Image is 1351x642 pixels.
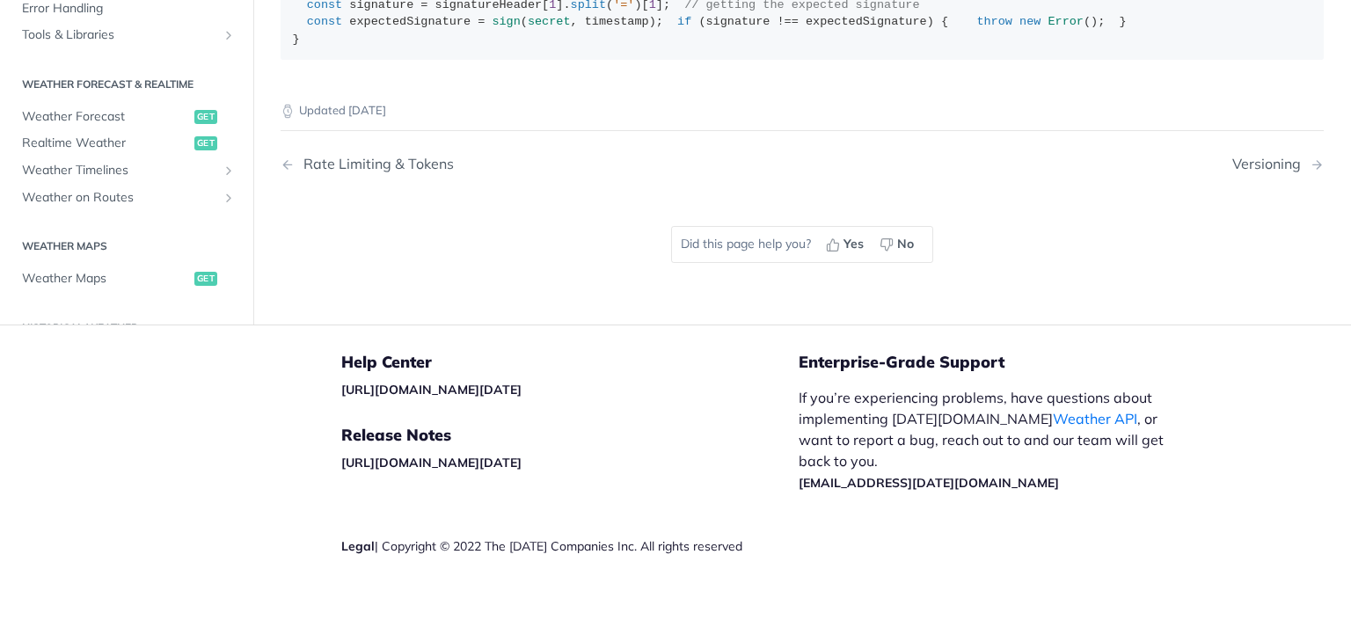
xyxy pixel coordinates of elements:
[492,15,520,28] span: sign
[13,22,240,48] a: Tools & LibrariesShow subpages for Tools & Libraries
[671,226,933,263] div: Did this page help you?
[1232,156,1324,172] a: Next Page: Versioning
[528,15,571,28] span: secret
[1019,15,1041,28] span: new
[222,164,236,178] button: Show subpages for Weather Timelines
[341,538,375,554] a: Legal
[478,15,485,28] span: =
[13,76,240,91] h2: Weather Forecast & realtime
[1053,410,1137,427] a: Weather API
[13,238,240,254] h2: Weather Maps
[295,156,454,172] div: Rate Limiting & Tokens
[705,15,770,28] span: signature
[22,270,190,288] span: Weather Maps
[1048,15,1084,28] span: Error
[281,156,727,172] a: Previous Page: Rate Limiting & Tokens
[22,135,190,152] span: Realtime Weather
[281,138,1324,190] nav: Pagination Controls
[13,103,240,129] a: Weather Forecastget
[13,319,240,335] h2: Historical Weather
[22,26,217,44] span: Tools & Libraries
[873,231,924,258] button: No
[13,184,240,210] a: Weather on RoutesShow subpages for Weather on Routes
[307,15,343,28] span: const
[341,455,522,471] a: [URL][DOMAIN_NAME][DATE]
[13,157,240,184] a: Weather TimelinesShow subpages for Weather Timelines
[806,15,927,28] span: expectedSignature
[976,15,1012,28] span: throw
[22,162,217,179] span: Weather Timelines
[281,102,1324,120] p: Updated [DATE]
[22,188,217,206] span: Weather on Routes
[194,136,217,150] span: get
[194,109,217,123] span: get
[22,107,190,125] span: Weather Forecast
[677,15,691,28] span: if
[13,130,240,157] a: Realtime Weatherget
[799,352,1210,373] h5: Enterprise-Grade Support
[13,266,240,292] a: Weather Mapsget
[194,272,217,286] span: get
[585,15,649,28] span: timestamp
[820,231,873,258] button: Yes
[897,235,914,253] span: No
[799,475,1059,491] a: [EMAIL_ADDRESS][DATE][DOMAIN_NAME]
[341,382,522,398] a: [URL][DOMAIN_NAME][DATE]
[341,537,799,555] div: | Copyright © 2022 The [DATE] Companies Inc. All rights reserved
[778,15,799,28] span: !==
[341,352,799,373] h5: Help Center
[843,235,864,253] span: Yes
[222,190,236,204] button: Show subpages for Weather on Routes
[349,15,471,28] span: expectedSignature
[341,425,799,446] h5: Release Notes
[1232,156,1310,172] div: Versioning
[222,28,236,42] button: Show subpages for Tools & Libraries
[799,387,1182,492] p: If you’re experiencing problems, have questions about implementing [DATE][DOMAIN_NAME] , or want ...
